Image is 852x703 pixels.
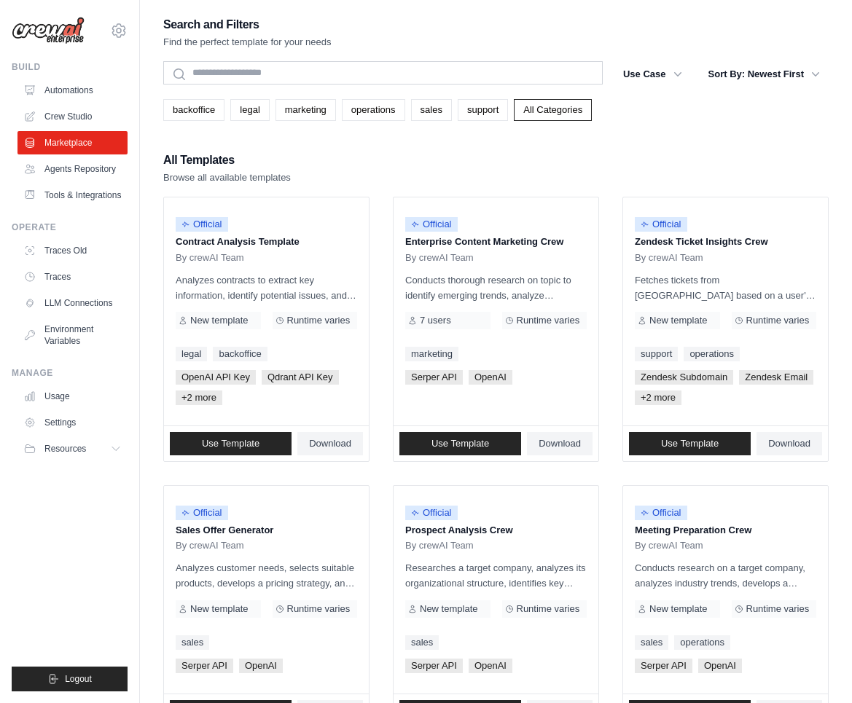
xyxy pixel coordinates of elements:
p: Analyzes customer needs, selects suitable products, develops a pricing strategy, and creates a co... [176,560,357,591]
span: Official [176,217,228,232]
span: By crewAI Team [635,540,703,551]
span: Official [635,506,687,520]
a: backoffice [213,347,267,361]
span: Official [405,217,458,232]
span: Serper API [176,659,233,673]
h2: Search and Filters [163,15,332,35]
span: By crewAI Team [635,252,703,264]
a: Marketplace [17,131,128,154]
a: LLM Connections [17,291,128,315]
span: +2 more [635,390,681,405]
a: Traces [17,265,128,288]
a: Usage [17,385,128,408]
a: Download [527,432,593,455]
span: New template [649,315,707,326]
span: Download [539,438,581,449]
p: Prospect Analysis Crew [405,523,587,538]
a: legal [176,347,207,361]
p: Conducts research on a target company, analyzes industry trends, develops a tailored sales strate... [635,560,816,591]
span: Official [405,506,458,520]
a: Traces Old [17,239,128,262]
a: marketing [275,99,336,121]
span: Official [176,506,228,520]
a: marketing [405,347,458,361]
span: 7 users [420,315,451,326]
a: Use Template [629,432,751,455]
a: operations [684,347,740,361]
div: Build [12,61,128,73]
a: legal [230,99,269,121]
a: operations [674,635,730,650]
a: Use Template [170,432,292,455]
span: By crewAI Team [405,252,474,264]
span: OpenAI [698,659,742,673]
a: Automations [17,79,128,102]
a: sales [635,635,668,650]
button: Resources [17,437,128,460]
span: Runtime varies [517,315,580,326]
a: sales [176,635,209,650]
p: Zendesk Ticket Insights Crew [635,235,816,249]
a: sales [405,635,439,650]
span: New template [190,603,248,615]
a: Use Template [399,432,521,455]
span: By crewAI Team [176,252,244,264]
span: Serper API [405,370,463,385]
span: Use Template [431,438,489,449]
a: Tools & Integrations [17,184,128,207]
span: Use Template [202,438,259,449]
a: Environment Variables [17,318,128,353]
div: Operate [12,221,128,233]
p: Browse all available templates [163,170,291,185]
span: Runtime varies [746,603,810,615]
div: Manage [12,367,128,379]
span: OpenAI API Key [176,370,256,385]
span: Serper API [635,659,692,673]
a: Download [757,432,822,455]
a: support [458,99,508,121]
a: Agents Repository [17,157,128,181]
a: support [635,347,678,361]
span: Resources [44,443,86,455]
p: Conducts thorough research on topic to identify emerging trends, analyze competitor strategies, a... [405,272,587,303]
a: Download [297,432,363,455]
span: New template [190,315,248,326]
p: Analyzes contracts to extract key information, identify potential issues, and provide insights fo... [176,272,357,303]
span: OpenAI [239,659,283,673]
h2: All Templates [163,150,291,170]
p: Find the perfect template for your needs [163,35,332,50]
a: sales [411,99,452,121]
span: Use Template [661,438,719,449]
span: Runtime varies [517,603,580,615]
span: OpenAI [469,659,512,673]
span: Serper API [405,659,463,673]
a: Crew Studio [17,105,128,128]
span: Download [309,438,351,449]
span: Qdrant API Key [262,370,339,385]
span: Runtime varies [287,603,351,615]
button: Use Case [614,61,691,87]
p: Contract Analysis Template [176,235,357,249]
span: New template [420,603,477,615]
p: Sales Offer Generator [176,523,357,538]
span: Logout [65,673,92,685]
span: Runtime varies [746,315,810,326]
span: New template [649,603,707,615]
p: Fetches tickets from [GEOGRAPHIC_DATA] based on a user's query, analyzes them, and generates a su... [635,272,816,303]
a: backoffice [163,99,224,121]
button: Sort By: Newest First [700,61,829,87]
a: operations [342,99,405,121]
span: +2 more [176,390,222,405]
span: OpenAI [469,370,512,385]
span: By crewAI Team [176,540,244,551]
img: Logo [12,17,85,44]
p: Meeting Preparation Crew [635,523,816,538]
span: Zendesk Subdomain [635,370,733,385]
a: Settings [17,411,128,434]
button: Logout [12,667,128,691]
span: Download [768,438,810,449]
span: Official [635,217,687,232]
a: All Categories [514,99,592,121]
span: Zendesk Email [739,370,813,385]
p: Enterprise Content Marketing Crew [405,235,587,249]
